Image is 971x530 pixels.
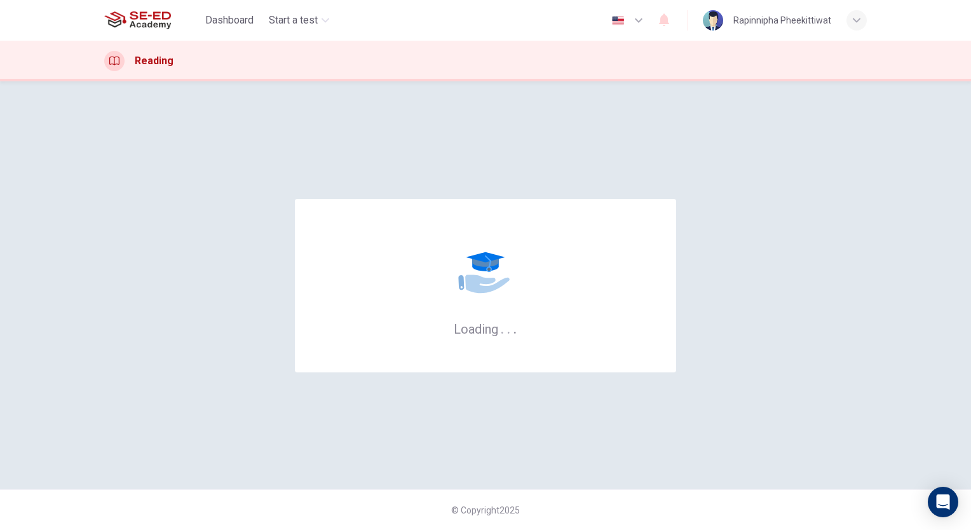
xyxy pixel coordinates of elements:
[513,317,517,338] h6: .
[454,320,517,337] h6: Loading
[269,13,318,28] span: Start a test
[928,487,958,517] div: Open Intercom Messenger
[733,13,831,28] div: Rapinnipha Pheekittiwat
[205,13,254,28] span: Dashboard
[200,9,259,32] button: Dashboard
[500,317,505,338] h6: .
[135,53,173,69] h1: Reading
[264,9,334,32] button: Start a test
[703,10,723,31] img: Profile picture
[104,8,171,33] img: SE-ED Academy logo
[506,317,511,338] h6: .
[610,16,626,25] img: en
[451,505,520,515] span: © Copyright 2025
[104,8,200,33] a: SE-ED Academy logo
